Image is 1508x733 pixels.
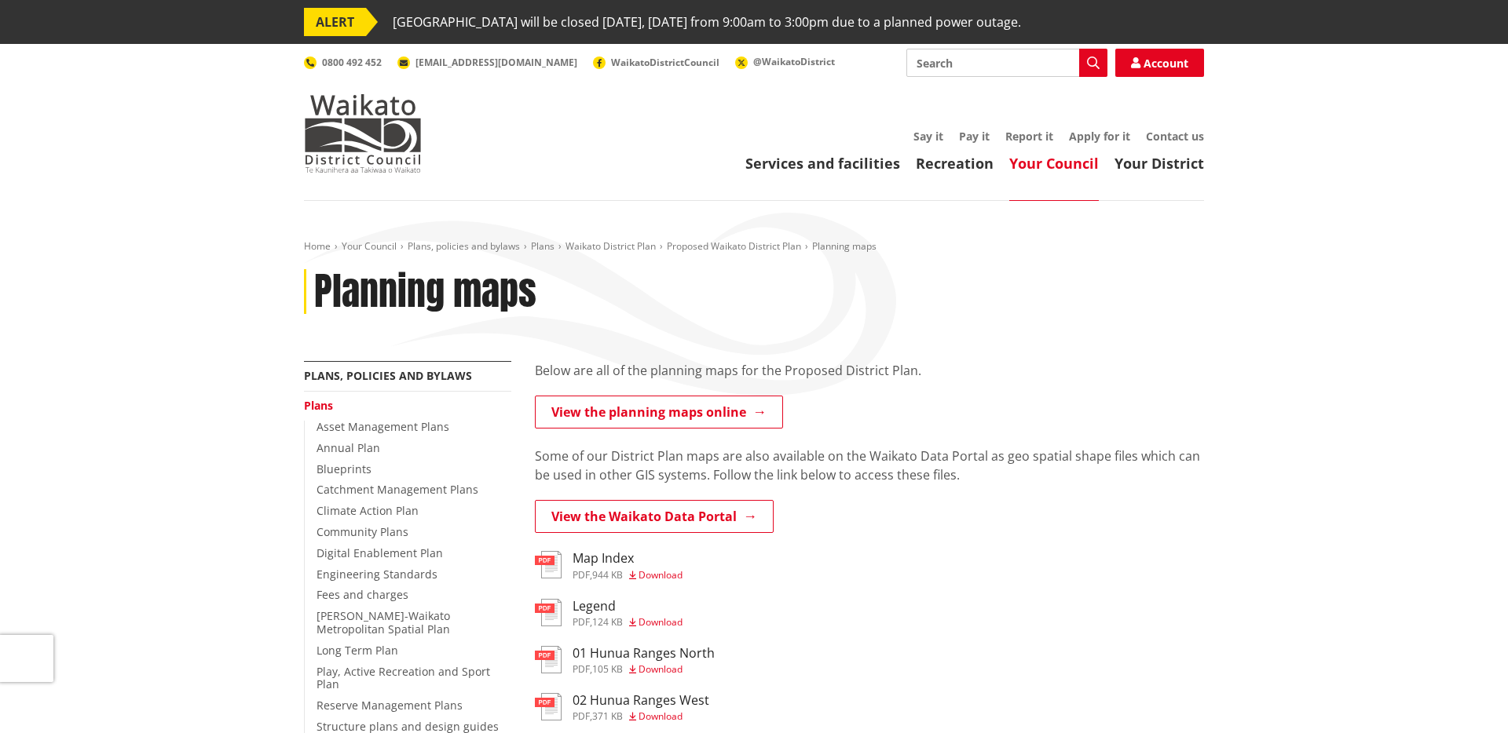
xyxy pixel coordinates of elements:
[913,129,943,144] a: Say it
[535,396,783,428] a: View the planning maps online
[535,599,562,626] img: document-pdf.svg
[317,587,408,602] a: Fees and charges
[317,461,372,476] a: Blueprints
[592,615,623,629] span: 124 KB
[593,56,719,69] a: WaikatoDistrictCouncil
[393,8,1021,36] span: [GEOGRAPHIC_DATA] will be closed [DATE], [DATE] from 9:00am to 3:00pm due to a planned power outage.
[535,646,715,674] a: 01 Hunua Ranges North pdf,105 KB Download
[573,709,590,723] span: pdf
[314,269,536,315] h1: Planning maps
[573,665,715,674] div: ,
[639,709,683,723] span: Download
[535,693,709,721] a: 02 Hunua Ranges West pdf,371 KB Download
[573,662,590,676] span: pdf
[304,368,472,383] a: Plans, policies and bylaws
[1115,154,1204,173] a: Your District
[304,8,366,36] span: ALERT
[317,545,443,560] a: Digital Enablement Plan
[408,239,520,253] a: Plans, policies and bylaws
[573,571,683,580] div: ,
[565,239,656,253] a: Waikato District Plan
[1005,129,1053,144] a: Report it
[573,599,683,614] h3: Legend
[573,646,715,661] h3: 01 Hunua Ranges North
[317,664,490,692] a: Play, Active Recreation and Sport Plan
[535,551,562,578] img: document-pdf.svg
[639,615,683,629] span: Download
[397,56,577,69] a: [EMAIL_ADDRESS][DOMAIN_NAME]
[322,56,382,69] span: 0800 492 452
[959,129,990,144] a: Pay it
[304,398,333,413] a: Plans
[317,419,449,434] a: Asset Management Plans
[592,662,623,676] span: 105 KB
[317,440,380,455] a: Annual Plan
[573,618,683,627] div: ,
[573,712,709,721] div: ,
[667,239,801,253] a: Proposed Waikato District Plan
[535,599,683,627] a: Legend pdf,124 KB Download
[317,482,478,497] a: Catchment Management Plans
[906,49,1107,77] input: Search input
[735,55,835,68] a: @WaikatoDistrict
[611,56,719,69] span: WaikatoDistrictCouncil
[342,239,397,253] a: Your Council
[317,524,408,539] a: Community Plans
[573,551,683,566] h3: Map Index
[1069,129,1130,144] a: Apply for it
[1115,49,1204,77] a: Account
[592,568,623,582] span: 944 KB
[812,239,877,253] span: Planning maps
[1146,129,1204,144] a: Contact us
[304,239,331,253] a: Home
[304,94,422,173] img: Waikato District Council - Te Kaunihera aa Takiwaa o Waikato
[639,662,683,676] span: Download
[592,709,623,723] span: 371 KB
[415,56,577,69] span: [EMAIL_ADDRESS][DOMAIN_NAME]
[745,154,900,173] a: Services and facilities
[317,608,450,636] a: [PERSON_NAME]-Waikato Metropolitan Spatial Plan
[535,447,1204,484] p: Some of our District Plan maps are also available on the Waikato Data Portal as geo spatial shape...
[531,239,555,253] a: Plans
[535,693,562,720] img: document-pdf.svg
[1009,154,1099,173] a: Your Council
[639,568,683,582] span: Download
[317,567,437,582] a: Engineering Standards
[535,551,683,579] a: Map Index pdf,944 KB Download
[317,643,398,658] a: Long Term Plan
[916,154,994,173] a: Recreation
[535,361,1204,380] p: Below are all of the planning maps for the Proposed District Plan.
[304,56,382,69] a: 0800 492 452
[535,500,774,533] a: View the Waikato Data Portal
[317,698,463,713] a: Reserve Management Plans
[573,693,709,708] h3: 02 Hunua Ranges West
[304,240,1204,253] nav: breadcrumb
[535,646,562,673] img: document-pdf.svg
[753,55,835,68] span: @WaikatoDistrict
[573,568,590,582] span: pdf
[573,615,590,629] span: pdf
[317,503,419,518] a: Climate Action Plan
